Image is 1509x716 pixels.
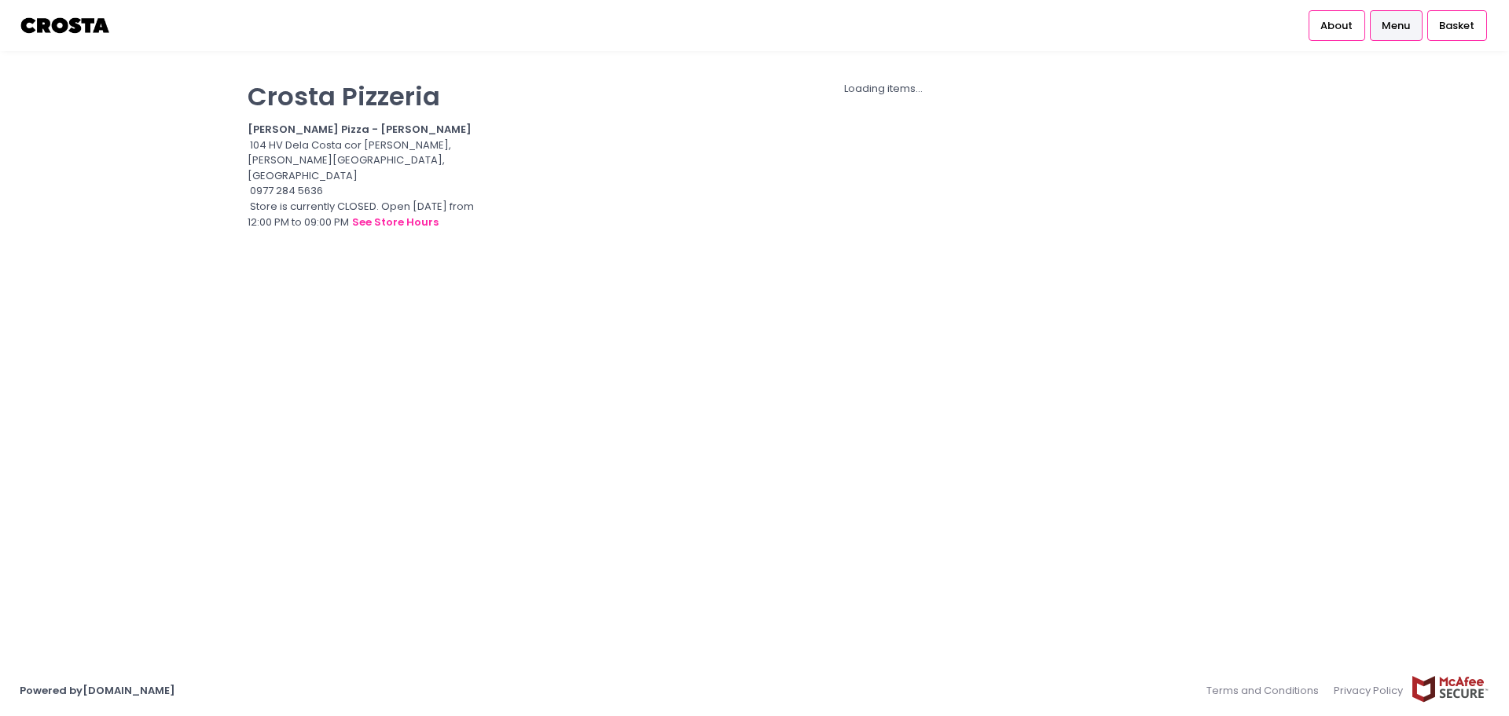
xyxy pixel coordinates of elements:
[1327,675,1412,706] a: Privacy Policy
[1439,18,1474,34] span: Basket
[351,214,439,231] button: see store hours
[1411,675,1489,703] img: mcafee-secure
[248,122,472,137] b: [PERSON_NAME] Pizza - [PERSON_NAME]
[1320,18,1353,34] span: About
[248,138,486,184] div: 104 HV Dela Costa cor [PERSON_NAME], [PERSON_NAME][GEOGRAPHIC_DATA], [GEOGRAPHIC_DATA]
[1382,18,1410,34] span: Menu
[20,12,112,39] img: logo
[248,183,486,199] div: 0977 284 5636
[506,81,1261,97] div: Loading items...
[1370,10,1423,40] a: Menu
[1309,10,1365,40] a: About
[248,81,486,112] p: Crosta Pizzeria
[248,199,486,231] div: Store is currently CLOSED. Open [DATE] from 12:00 PM to 09:00 PM
[20,683,175,698] a: Powered by[DOMAIN_NAME]
[1206,675,1327,706] a: Terms and Conditions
